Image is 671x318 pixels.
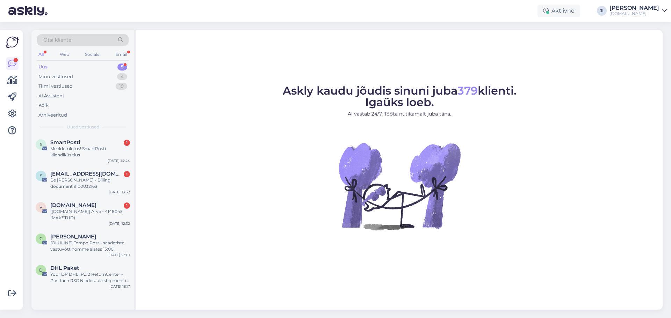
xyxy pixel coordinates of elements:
[50,146,130,158] div: Meeldetuletus! SmartPosti kliendiküsitlus
[124,171,130,177] div: 1
[109,221,130,226] div: [DATE] 12:32
[283,84,517,109] span: Askly kaudu jõudis sinuni juba klienti. Igaüks loeb.
[38,112,67,119] div: Arhiveeritud
[50,234,96,240] span: Carl-Robert Reidolf
[114,50,129,59] div: Email
[457,84,478,97] span: 379
[283,110,517,118] p: AI vastab 24/7. Tööta nutikamalt juba täna.
[38,83,73,90] div: Tiimi vestlused
[39,236,43,241] span: C
[116,83,127,90] div: 19
[609,5,659,11] div: [PERSON_NAME]
[40,142,42,147] span: S
[609,11,659,16] div: [DOMAIN_NAME]
[50,208,130,221] div: [[DOMAIN_NAME]] Arve - 4148045 (MAKSTUD)
[50,171,123,177] span: sap-invoices@belenka.com
[50,139,80,146] span: SmartPosti
[50,202,96,208] span: Veebimajutus.ee
[37,50,45,59] div: All
[537,5,580,17] div: Aktiivne
[50,271,130,284] div: Your DP DHL IPZ 2 ReturnCenter - Postfach RSC Niederaula shipment is on its way
[38,93,64,99] div: AI Assistent
[84,50,101,59] div: Socials
[117,73,127,80] div: 4
[38,64,48,71] div: Uus
[337,123,462,249] img: No Chat active
[108,158,130,163] div: [DATE] 14:44
[67,124,99,130] span: Uued vestlused
[39,267,43,273] span: D
[109,190,130,195] div: [DATE] 13:32
[58,50,71,59] div: Web
[39,205,42,210] span: V
[108,252,130,258] div: [DATE] 23:01
[38,73,73,80] div: Minu vestlused
[38,102,49,109] div: Kõik
[50,177,130,190] div: Be [PERSON_NAME] - Billing document 9100032163
[50,265,79,271] span: DHL Paket
[50,240,130,252] div: [OLULINE] Tempo Post - saadetiste vastuvõtt homme alates 13:00!
[597,6,607,16] div: JI
[124,140,130,146] div: 1
[124,202,130,209] div: 1
[609,5,667,16] a: [PERSON_NAME][DOMAIN_NAME]
[117,64,127,71] div: 5
[6,36,19,49] img: Askly Logo
[40,173,42,178] span: s
[109,284,130,289] div: [DATE] 18:17
[43,36,71,44] span: Otsi kliente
